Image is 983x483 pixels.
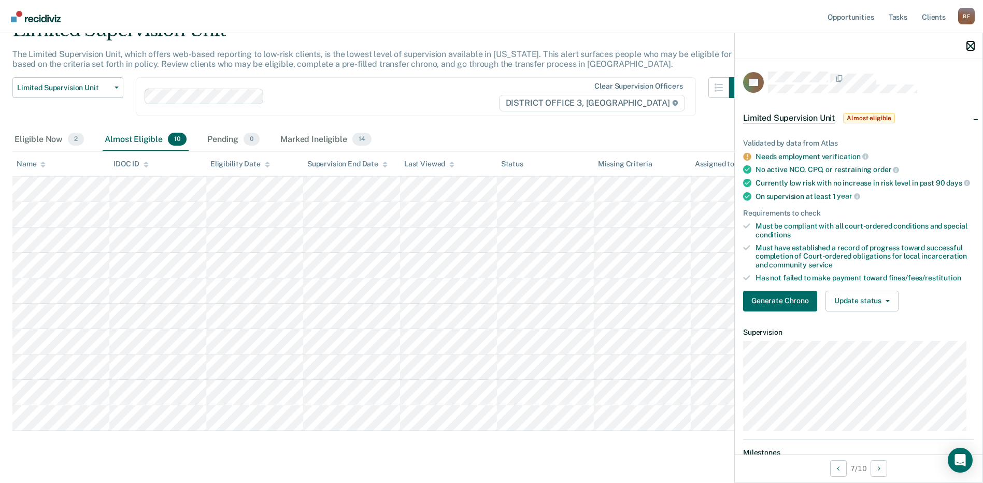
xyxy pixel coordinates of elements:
button: Profile dropdown button [958,8,975,24]
div: Currently low risk with no increase in risk level in past 90 [756,178,974,188]
div: Eligible Now [12,129,86,151]
span: 2 [68,133,84,146]
div: Open Intercom Messenger [948,448,973,473]
img: Recidiviz [11,11,61,22]
dt: Milestones [743,448,974,457]
dt: Supervision [743,328,974,337]
span: 14 [352,133,372,146]
div: Name [17,160,46,168]
span: fines/fees/restitution [889,274,961,282]
div: Validated by data from Atlas [743,139,974,148]
span: days [946,179,970,187]
div: On supervision at least 1 [756,192,974,201]
div: Missing Criteria [598,160,652,168]
button: Next Opportunity [871,460,887,477]
span: year [837,192,860,200]
div: Requirements to check [743,209,974,218]
div: B F [958,8,975,24]
div: Assigned to [695,160,744,168]
span: service [808,261,833,269]
button: Update status [825,291,899,311]
span: 0 [244,133,260,146]
div: Last Viewed [404,160,454,168]
div: Marked Ineligible [278,129,373,151]
div: Needs employment verification [756,152,974,161]
div: Must have established a record of progress toward successful completion of Court-ordered obligati... [756,244,974,269]
p: The Limited Supervision Unit, which offers web-based reporting to low-risk clients, is the lowest... [12,49,749,69]
span: DISTRICT OFFICE 3, [GEOGRAPHIC_DATA] [499,95,685,111]
div: Pending [205,129,262,151]
div: Supervision End Date [307,160,388,168]
div: Limited Supervision Unit [12,20,750,49]
a: Navigate to form link [743,291,821,311]
div: Limited Supervision UnitAlmost eligible [735,102,982,135]
div: Must be compliant with all court-ordered conditions and special conditions [756,222,974,239]
button: Previous Opportunity [830,460,847,477]
div: Almost Eligible [103,129,189,151]
div: Status [501,160,523,168]
span: order [873,165,899,174]
button: Generate Chrono [743,291,817,311]
span: Limited Supervision Unit [17,83,110,92]
div: IDOC ID [113,160,149,168]
div: Has not failed to make payment toward [756,274,974,282]
div: Clear supervision officers [594,82,682,91]
div: Eligibility Date [210,160,270,168]
span: Limited Supervision Unit [743,113,835,123]
div: 7 / 10 [735,454,982,482]
span: 10 [168,133,187,146]
div: No active NCO, CPO, or restraining [756,165,974,174]
span: Almost eligible [843,113,895,123]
